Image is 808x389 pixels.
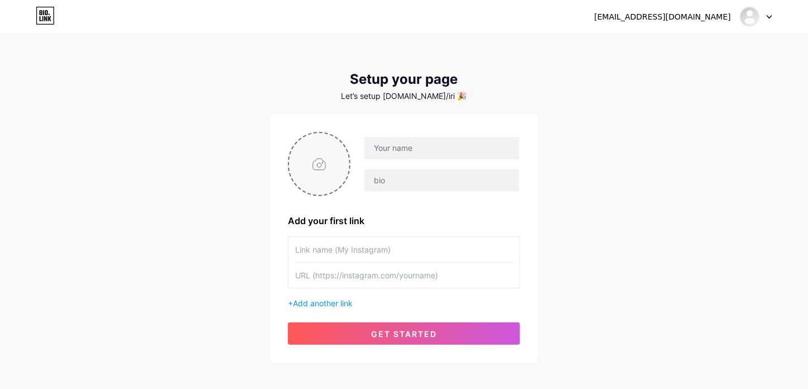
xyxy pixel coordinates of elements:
div: Setup your page [270,72,538,87]
input: bio [364,169,520,192]
span: Add another link [293,298,353,308]
input: URL (https://instagram.com/yourname) [295,263,513,288]
span: get started [371,329,437,339]
div: Add your first link [288,214,520,227]
input: Link name (My Instagram) [295,237,513,262]
button: get started [288,322,520,345]
div: Let’s setup [DOMAIN_NAME]/iri 🎉 [270,92,538,101]
div: + [288,297,520,309]
div: [EMAIL_ADDRESS][DOMAIN_NAME] [594,11,731,23]
input: Your name [364,137,520,159]
img: iri [739,6,761,27]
